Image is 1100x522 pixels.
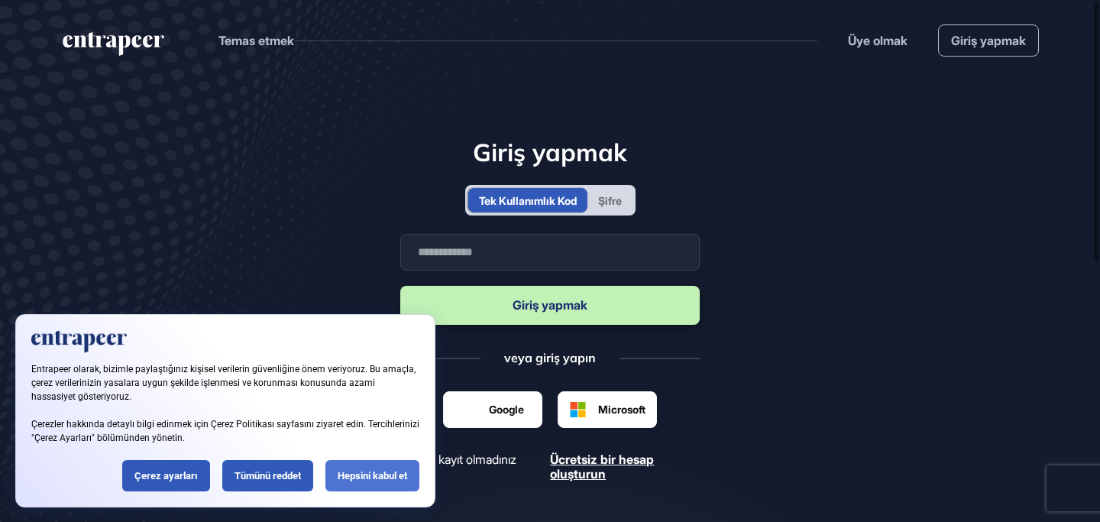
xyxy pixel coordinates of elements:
[504,350,596,365] font: veya giriş yapın
[550,452,700,481] a: Ücretsiz bir hesap oluşturun
[598,403,645,416] font: Microsoft
[951,33,1026,48] font: Giriş yapmak
[61,32,166,61] a: entrapeer-logo
[938,24,1039,57] a: Giriş yapmak
[473,137,627,167] font: Giriş yapmak
[598,194,622,207] font: Şifre
[218,33,294,48] font: Temas etmek
[848,33,907,48] font: Üye olmak
[400,286,700,325] button: Giriş yapmak
[513,297,587,313] font: Giriş yapmak
[848,31,907,50] a: Üye olmak
[218,31,294,50] button: Temas etmek
[479,194,577,207] font: Tek Kullanımlık Kod
[400,452,516,481] font: Henüz kayıt olmadınız mı?
[550,452,654,481] font: Ücretsiz bir hesap oluşturun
